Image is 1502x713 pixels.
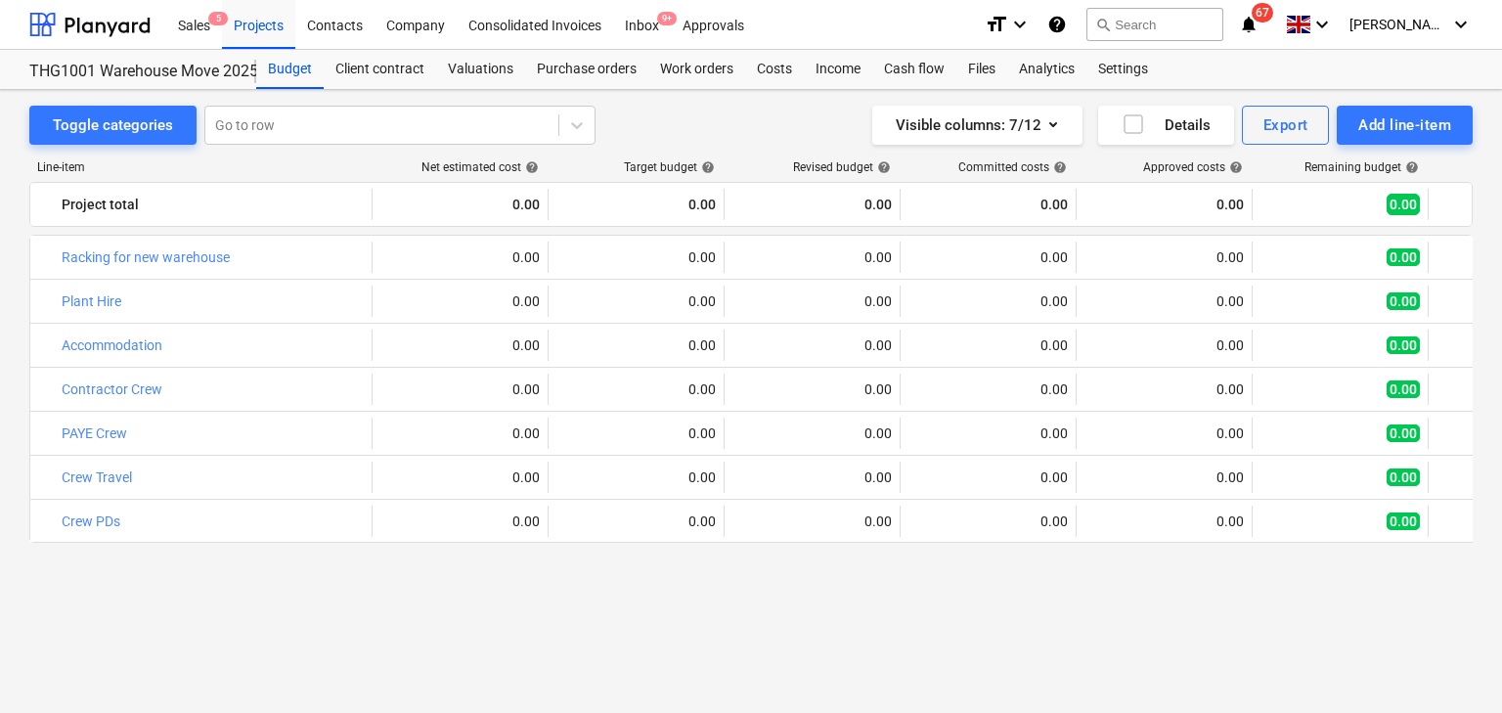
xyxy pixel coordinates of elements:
[908,425,1068,441] div: 0.00
[908,337,1068,353] div: 0.00
[1337,106,1473,145] button: Add line-item
[1252,3,1273,22] span: 67
[956,50,1007,89] a: Files
[1047,13,1067,36] i: Knowledge base
[1084,189,1244,220] div: 0.00
[1084,293,1244,309] div: 0.00
[1387,336,1420,354] span: 0.00
[1225,160,1243,174] span: help
[793,160,891,174] div: Revised budget
[908,469,1068,485] div: 0.00
[62,381,162,397] a: Contractor Crew
[1387,468,1420,486] span: 0.00
[380,469,540,485] div: 0.00
[732,381,892,397] div: 0.00
[1084,425,1244,441] div: 0.00
[1349,17,1447,32] span: [PERSON_NAME]
[1242,106,1330,145] button: Export
[697,160,715,174] span: help
[29,160,372,174] div: Line-item
[872,106,1082,145] button: Visible columns:7/12
[521,160,539,174] span: help
[1007,50,1086,89] a: Analytics
[1387,424,1420,442] span: 0.00
[1098,106,1234,145] button: Details
[1084,469,1244,485] div: 0.00
[556,249,716,265] div: 0.00
[380,249,540,265] div: 0.00
[745,50,804,89] a: Costs
[1387,248,1420,266] span: 0.00
[380,381,540,397] div: 0.00
[62,189,364,220] div: Project total
[985,13,1008,36] i: format_size
[380,293,540,309] div: 0.00
[908,293,1068,309] div: 0.00
[525,50,648,89] a: Purchase orders
[62,337,162,353] a: Accommodation
[556,469,716,485] div: 0.00
[732,513,892,529] div: 0.00
[1239,13,1259,36] i: notifications
[1387,512,1420,530] span: 0.00
[1304,160,1419,174] div: Remaining budget
[648,50,745,89] a: Work orders
[1401,160,1419,174] span: help
[1358,112,1451,138] div: Add line-item
[732,469,892,485] div: 0.00
[1263,112,1308,138] div: Export
[804,50,872,89] a: Income
[873,160,891,174] span: help
[732,293,892,309] div: 0.00
[958,160,1067,174] div: Committed costs
[556,513,716,529] div: 0.00
[1086,50,1160,89] a: Settings
[1387,380,1420,398] span: 0.00
[908,189,1068,220] div: 0.00
[1143,160,1243,174] div: Approved costs
[657,12,677,25] span: 9+
[380,513,540,529] div: 0.00
[624,160,715,174] div: Target budget
[1449,13,1473,36] i: keyboard_arrow_down
[62,469,132,485] a: Crew Travel
[380,425,540,441] div: 0.00
[1122,112,1211,138] div: Details
[208,12,228,25] span: 5
[732,189,892,220] div: 0.00
[1008,13,1032,36] i: keyboard_arrow_down
[1084,513,1244,529] div: 0.00
[908,513,1068,529] div: 0.00
[1084,249,1244,265] div: 0.00
[324,50,436,89] a: Client contract
[436,50,525,89] a: Valuations
[256,50,324,89] a: Budget
[556,189,716,220] div: 0.00
[1387,292,1420,310] span: 0.00
[556,293,716,309] div: 0.00
[62,513,120,529] a: Crew PDs
[62,249,230,265] a: Racking for new warehouse
[1387,194,1420,215] span: 0.00
[556,337,716,353] div: 0.00
[62,425,127,441] a: PAYE Crew
[380,189,540,220] div: 0.00
[556,425,716,441] div: 0.00
[896,112,1059,138] div: Visible columns : 7/12
[1095,17,1111,32] span: search
[1310,13,1334,36] i: keyboard_arrow_down
[1084,337,1244,353] div: 0.00
[421,160,539,174] div: Net estimated cost
[908,249,1068,265] div: 0.00
[1084,381,1244,397] div: 0.00
[29,106,197,145] button: Toggle categories
[1086,8,1223,41] button: Search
